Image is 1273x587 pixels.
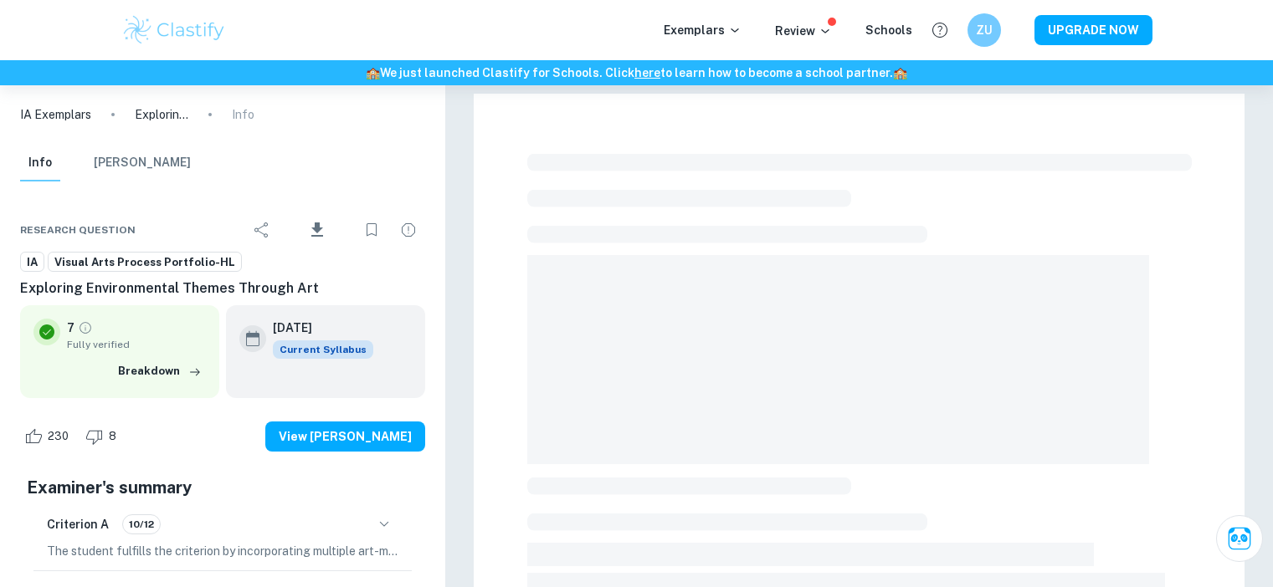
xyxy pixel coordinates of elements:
[81,423,126,450] div: Dislike
[974,21,993,39] h6: ZU
[232,105,254,124] p: Info
[245,213,279,247] div: Share
[123,517,160,532] span: 10/12
[47,515,109,533] h6: Criterion A
[21,254,44,271] span: IA
[664,21,742,39] p: Exemplars
[67,337,206,352] span: Fully verified
[20,222,136,237] span: Research question
[273,319,360,337] h6: [DATE]
[94,145,191,181] button: [PERSON_NAME]
[3,64,1270,82] h6: We just launched Clastify for Schools. Click to learn how to become a school partner.
[20,252,44,273] a: IA
[20,423,78,450] div: Like
[27,475,418,500] h5: Examiner's summary
[100,428,126,445] span: 8
[355,213,388,247] div: Bookmark
[968,13,1001,47] button: ZU
[366,66,380,79] span: 🏫
[265,421,425,452] button: View [PERSON_NAME]
[20,145,60,181] button: Info
[121,13,228,47] img: Clastify logo
[926,16,954,44] button: Help and Feedback
[273,340,373,359] span: Current Syllabus
[20,278,425,299] h6: Exploring Environmental Themes Through Art
[634,66,660,79] a: here
[20,105,91,124] a: IA Exemplars
[775,22,832,40] p: Review
[865,23,912,37] a: Schools
[48,252,242,273] a: Visual Arts Process Portfolio-HL
[38,428,78,445] span: 230
[78,320,93,335] a: Grade fully verified
[893,66,907,79] span: 🏫
[135,105,188,124] p: Exploring Environmental Themes Through Art
[67,319,74,337] p: 7
[1034,15,1152,45] button: UPGRADE NOW
[1216,515,1263,562] button: Ask Clai
[114,359,206,384] button: Breakdown
[47,542,398,560] p: The student fulfills the criterion by incorporating multiple art-making formats from different ca...
[282,208,352,252] div: Download
[392,213,425,247] div: Report issue
[273,340,373,359] div: This exemplar is based on the current syllabus. Feel free to refer to it for inspiration/ideas wh...
[49,254,241,271] span: Visual Arts Process Portfolio-HL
